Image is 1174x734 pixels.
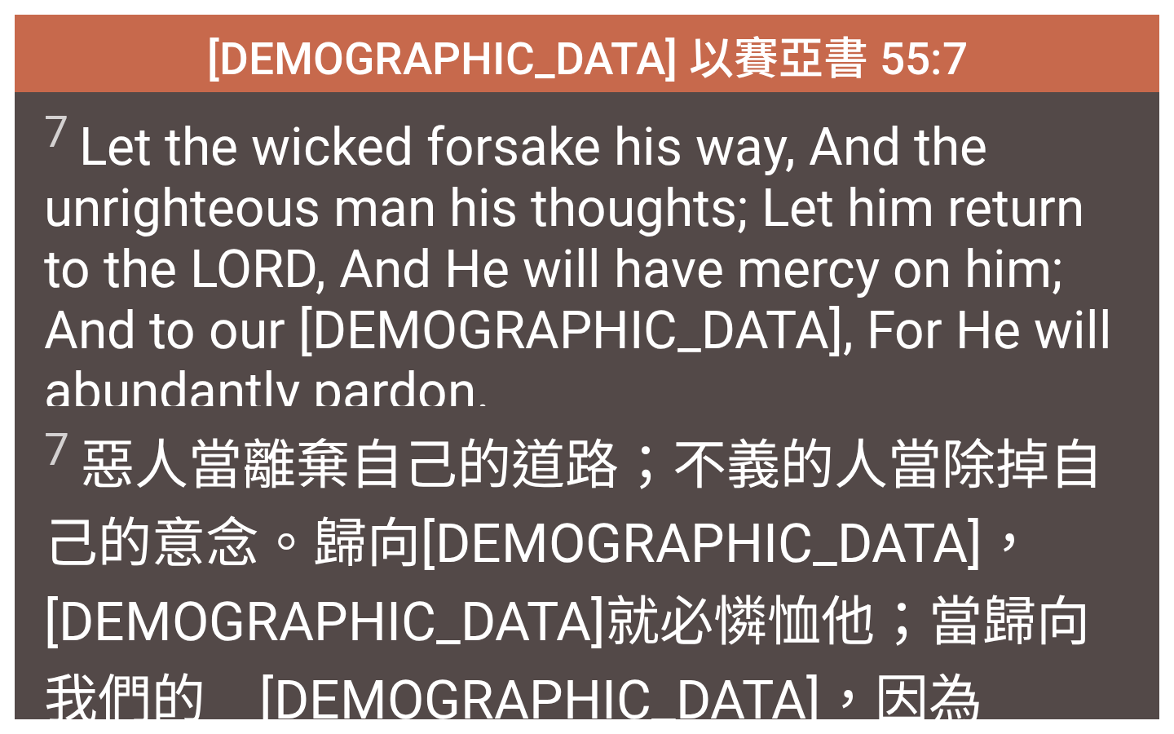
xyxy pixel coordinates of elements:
sup: 7 [44,107,68,157]
sup: 7 [44,423,69,475]
span: Let the wicked forsake his way, And the unrighteous man his thoughts; Let him return to the LORD,... [44,107,1130,422]
span: [DEMOGRAPHIC_DATA] 以賽亞書 55:7 [207,22,968,87]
